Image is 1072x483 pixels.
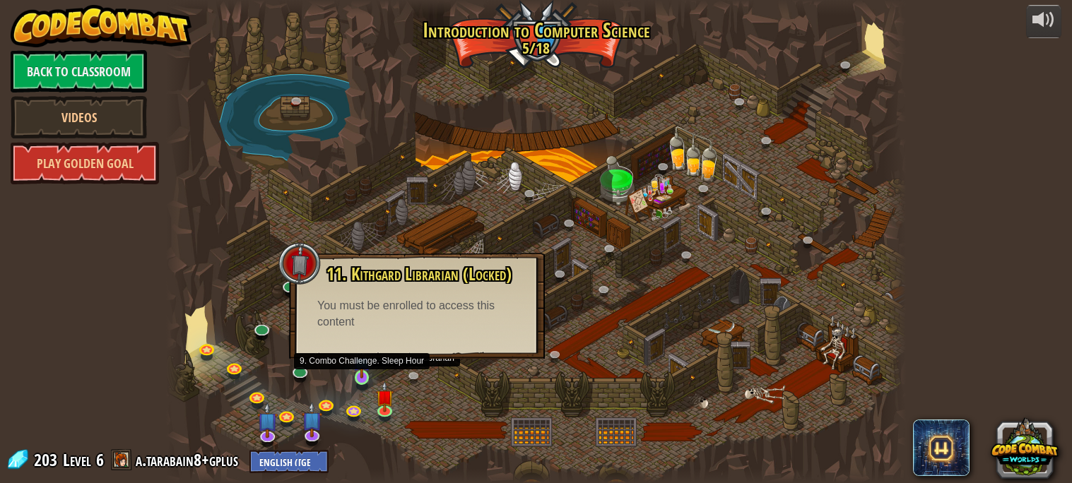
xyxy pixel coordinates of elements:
a: Play Golden Goal [11,142,159,184]
button: Adjust volume [1026,5,1061,38]
span: 203 [34,448,61,471]
span: Level [63,448,91,472]
img: level-banner-unstarted.png [376,382,394,413]
a: Videos [11,96,147,138]
div: You must be enrolled to access this content [317,298,517,330]
a: Back to Classroom [11,50,147,93]
span: 11. Kithgard Librarian (Locked) [326,262,512,286]
img: level-banner-unstarted-subscriber.png [257,402,278,438]
img: level-banner-unstarted-subscriber.png [302,402,322,437]
img: CodeCombat - Learn how to code by playing a game [11,5,192,47]
span: 6 [96,448,104,471]
a: a.tarabain8+gplus [136,448,242,471]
